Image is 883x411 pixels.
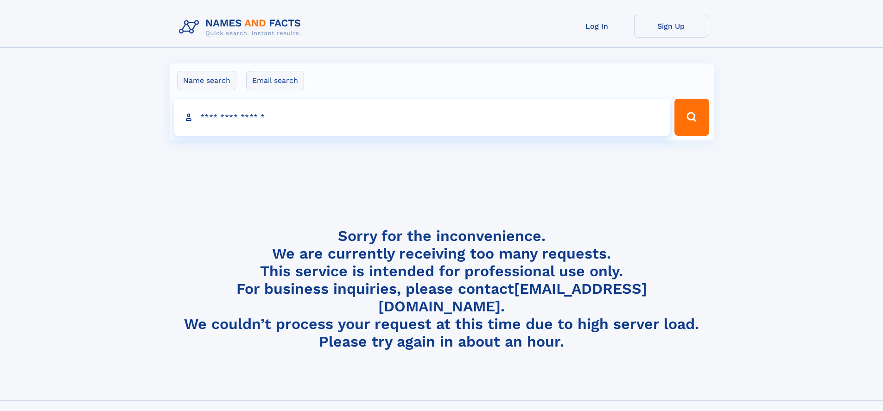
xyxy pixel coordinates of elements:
[177,71,236,90] label: Name search
[674,99,709,136] button: Search Button
[246,71,304,90] label: Email search
[175,15,309,40] img: Logo Names and Facts
[175,227,708,351] h4: Sorry for the inconvenience. We are currently receiving too many requests. This service is intend...
[174,99,671,136] input: search input
[560,15,634,38] a: Log In
[378,280,647,315] a: [EMAIL_ADDRESS][DOMAIN_NAME]
[634,15,708,38] a: Sign Up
